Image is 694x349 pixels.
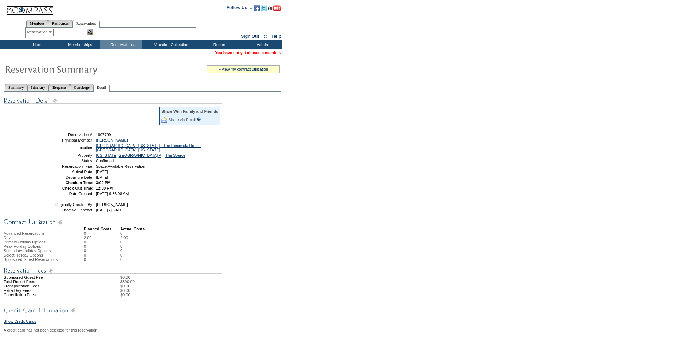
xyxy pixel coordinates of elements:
td: 0 [120,249,128,253]
span: You have not yet chosen a member. [215,51,281,55]
a: Residences [48,20,72,27]
span: :: [264,34,267,39]
span: [PERSON_NAME] [96,202,128,207]
td: Follow Us :: [227,4,252,13]
td: $0.00 [120,288,281,293]
td: Reservation Type: [41,164,93,168]
td: $0.00 [120,284,281,288]
td: 0 [120,257,128,262]
a: Share via Email [168,118,196,122]
td: Transportation Fees [4,284,84,288]
td: Vacation Collection [142,40,199,49]
td: 0 [84,257,120,262]
span: Days [4,235,12,240]
td: Cancellation Fees [4,293,84,297]
td: 0 [84,240,120,244]
td: Status: [41,159,93,163]
td: Memberships [58,40,100,49]
a: Concierge [70,84,93,91]
a: Itinerary [27,84,49,91]
input: What is this? [197,117,201,121]
img: Subscribe to our YouTube Channel [268,5,281,11]
td: Sponsored Guest Fee [4,275,84,279]
td: Arrival Date: [41,170,93,174]
a: Members [26,20,48,27]
td: Effective Contract: [41,208,93,212]
td: Admin [240,40,282,49]
div: ReservationId: [27,29,54,35]
a: Become our fan on Facebook [254,7,260,12]
a: Subscribe to our YouTube Channel [268,7,281,12]
span: Primary Holiday Options [4,240,46,244]
strong: Check-In Time: [66,181,93,185]
span: Advanced Reservations [4,231,45,235]
td: Departure Date: [41,175,93,179]
img: Become our fan on Facebook [254,5,260,11]
td: Reports [199,40,240,49]
td: Reservation #: [41,132,93,137]
span: Select Holiday Options [4,253,43,257]
span: 12:00 PM [96,186,113,190]
td: $390.00 [120,279,281,284]
td: 0 [84,249,120,253]
span: 1807799 [96,132,111,137]
span: Secondary Holiday Options [4,249,51,253]
a: Show Credit Cards [4,319,36,324]
a: [PERSON_NAME] [96,138,128,142]
td: 0 [84,231,120,235]
td: Location: [41,143,93,152]
img: Reservation Search [87,29,93,35]
td: Reservations [100,40,142,49]
td: 2.00 [84,235,120,240]
span: 3:00 PM [96,181,110,185]
div: A credit card has not been selected for this reservation. [4,328,281,332]
td: Planned Costs [84,227,120,231]
span: Space Available Reservation [96,164,145,168]
a: » view my contract utilization [219,67,268,71]
td: 0 [120,244,128,249]
td: 2.00 [120,235,128,240]
img: Credit Card Information [4,306,222,315]
img: Contract Utilization [4,218,222,227]
span: [DATE] 9:36:08 AM [96,191,129,196]
td: Actual Costs [120,227,281,231]
td: Property: [41,153,93,158]
span: Sponsored Guest Reservations [4,257,58,262]
div: Share With Family and Friends [161,109,218,114]
a: Detail [93,84,110,92]
a: Help [272,34,281,39]
td: $0.00 [120,293,281,297]
a: Sign Out [241,34,259,39]
a: Summary [5,84,27,91]
span: Confirmed [96,159,114,163]
img: Reservation Fees [4,266,222,275]
img: Reservaton Summary [5,62,150,76]
strong: Check-Out Time: [62,186,93,190]
td: 0 [84,244,120,249]
span: [DATE] [96,170,108,174]
td: Date Created: [41,191,93,196]
td: Extra Day Fees [4,288,84,293]
span: Peak Holiday Options [4,244,41,249]
a: [US_STATE][GEOGRAPHIC_DATA] A [96,153,161,158]
td: $0.00 [120,275,281,279]
a: The Source [165,153,185,158]
a: Follow us on Twitter [261,7,267,12]
td: Originally Created By: [41,202,93,207]
a: Reservations [72,20,100,28]
a: [GEOGRAPHIC_DATA], [US_STATE] - The Peninsula Hotels: [GEOGRAPHIC_DATA], [US_STATE] [96,143,201,152]
img: Follow us on Twitter [261,5,267,11]
td: 0 [84,253,120,257]
span: [DATE] - [DATE] [96,208,124,212]
td: Principal Member: [41,138,93,142]
span: [DATE] [96,175,108,179]
td: Home [16,40,58,49]
a: Requests [49,84,70,91]
td: 0 [120,231,128,235]
img: Reservation Detail [4,96,222,105]
td: 0 [120,253,128,257]
td: Total Resort Fees [4,279,84,284]
td: 0 [120,240,128,244]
